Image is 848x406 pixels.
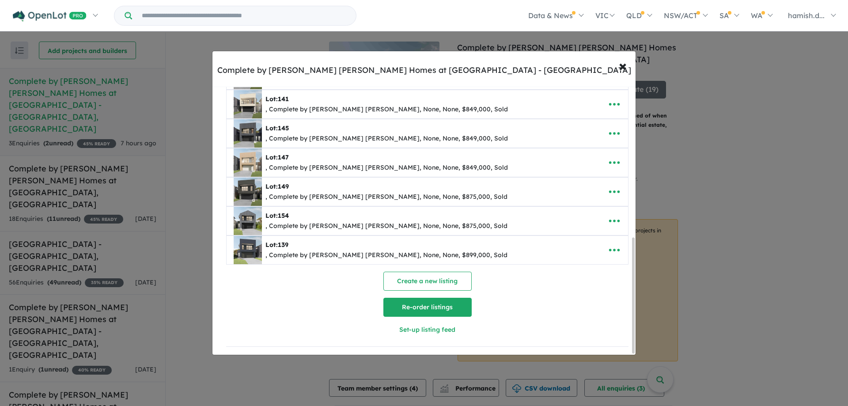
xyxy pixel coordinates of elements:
[278,212,289,220] span: 154
[278,95,289,103] span: 141
[265,95,289,103] b: Lot:
[134,6,354,25] input: Try estate name, suburb, builder or developer
[265,212,289,220] b: Lot:
[265,192,507,202] div: , Complete by [PERSON_NAME] [PERSON_NAME], None, None, $875,000, Sold
[383,272,472,291] button: Create a new listing
[278,241,288,249] span: 139
[265,250,507,261] div: , Complete by [PERSON_NAME] [PERSON_NAME], None, None, $899,000, Sold
[327,320,528,339] button: Set-up listing feed
[13,11,87,22] img: Openlot PRO Logo White
[278,124,289,132] span: 145
[619,56,627,75] span: ×
[265,153,289,161] b: Lot:
[265,124,289,132] b: Lot:
[278,182,289,190] span: 149
[383,298,472,317] button: Re-order listings
[788,11,825,20] span: hamish.d...
[234,207,262,235] img: Complete%20by%20McDonald%20Jones%20Homes%20at%20Huntlee%20-%20North%20Rothbury%20-%20Lot%20154___...
[234,178,262,206] img: Complete%20by%20McDonald%20Jones%20Homes%20at%20Huntlee%20-%20North%20Rothbury%20-%20Lot%20149___...
[234,148,262,177] img: Complete%20by%20McDonald%20Jones%20Homes%20at%20Huntlee%20-%20North%20Rothbury%20-%20Lot%20147___...
[265,221,507,231] div: , Complete by [PERSON_NAME] [PERSON_NAME], None, None, $875,000, Sold
[265,182,289,190] b: Lot:
[265,163,508,173] div: , Complete by [PERSON_NAME] [PERSON_NAME], None, None, $849,000, Sold
[265,104,508,115] div: , Complete by [PERSON_NAME] [PERSON_NAME], None, None, $849,000, Sold
[234,90,262,118] img: Complete%20by%20McDonald%20Jones%20Homes%20at%20Huntlee%20-%20North%20Rothbury%20-%20Lot%20141___...
[265,241,288,249] b: Lot:
[265,133,508,144] div: , Complete by [PERSON_NAME] [PERSON_NAME], None, None, $849,000, Sold
[234,236,262,264] img: Complete%20by%20McDonald%20Jones%20Homes%20at%20Huntlee%20-%20North%20Rothbury%20-%20Lot%20139___...
[278,153,289,161] span: 147
[217,65,631,76] div: Complete by [PERSON_NAME] [PERSON_NAME] Homes at [GEOGRAPHIC_DATA] - [GEOGRAPHIC_DATA]
[234,119,262,148] img: Complete%20by%20McDonald%20Jones%20Homes%20at%20Huntlee%20-%20North%20Rothbury%20-%20Lot%20145___...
